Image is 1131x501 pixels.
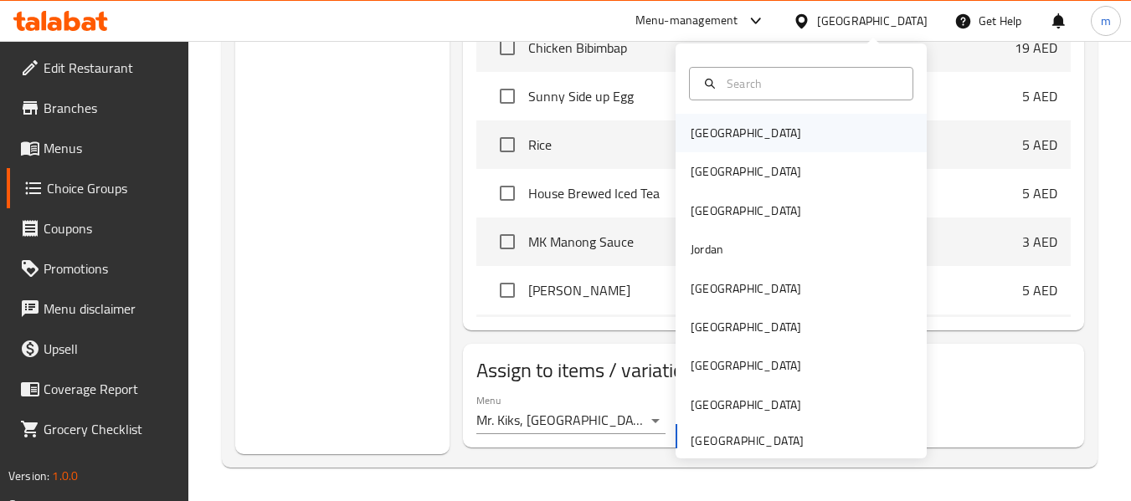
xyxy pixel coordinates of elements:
span: Menu disclaimer [44,299,176,319]
span: Version: [8,465,49,487]
h2: Assign to items / variations [476,357,1071,384]
a: Branches [7,88,189,128]
div: [GEOGRAPHIC_DATA] [691,279,801,298]
a: Coverage Report [7,369,189,409]
span: [PERSON_NAME] [528,280,1022,300]
span: Select choice [490,176,525,211]
p: 3 AED [1022,232,1057,252]
p: 19 AED [1015,38,1057,58]
span: Upsell [44,339,176,359]
a: Coupons [7,208,189,248]
p: 5 AED [1022,280,1057,300]
div: Mr. Kiks, [GEOGRAPHIC_DATA] 20250910161207(Active) [476,407,666,434]
div: [GEOGRAPHIC_DATA] [691,356,801,375]
div: Menu-management [635,11,738,31]
a: Edit Restaurant [7,48,189,88]
span: Branches [44,98,176,118]
span: Coupons [44,218,176,238]
span: Coverage Report [44,379,176,399]
span: m [1101,12,1111,30]
span: Menus [44,138,176,158]
span: Chicken Bibimbap [528,38,1015,58]
span: MK Manong Sauce [528,232,1022,252]
span: Choice Groups [47,178,176,198]
a: Upsell [7,329,189,369]
span: Select choice [490,30,525,65]
div: [GEOGRAPHIC_DATA] [691,124,801,142]
span: Sunny Side up Egg [528,86,1022,106]
span: Select choice [490,79,525,114]
a: Promotions [7,248,189,289]
p: 5 AED [1022,86,1057,106]
div: [GEOGRAPHIC_DATA] [691,162,801,181]
span: Grocery Checklist [44,419,176,439]
a: Choice Groups [7,168,189,208]
div: [GEOGRAPHIC_DATA] [691,318,801,336]
p: 5 AED [1022,183,1057,203]
a: Menu disclaimer [7,289,189,329]
div: Jordan [691,240,723,258]
span: Edit Restaurant [44,58,176,78]
div: [GEOGRAPHIC_DATA] [691,202,801,220]
a: Menus [7,128,189,168]
span: 1.0.0 [52,465,78,487]
span: Rice [528,135,1022,155]
input: Search [720,74,902,93]
div: [GEOGRAPHIC_DATA] [817,12,928,30]
a: Grocery Checklist [7,409,189,449]
p: 5 AED [1022,135,1057,155]
div: [GEOGRAPHIC_DATA] [691,396,801,414]
span: Select choice [490,127,525,162]
span: Select choice [490,224,525,259]
span: Select choice [490,273,525,308]
label: Menu [476,396,501,406]
span: House Brewed Iced Tea [528,183,1022,203]
span: Promotions [44,258,176,279]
